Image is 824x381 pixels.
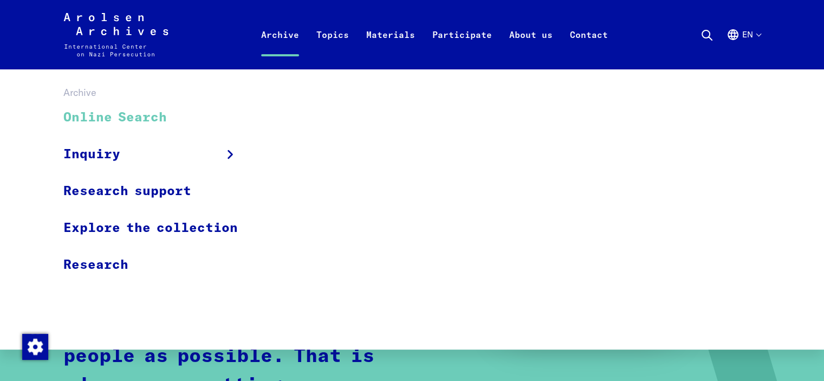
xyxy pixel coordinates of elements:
[63,145,120,164] span: Inquiry
[252,13,617,56] nav: Primary
[63,100,252,136] a: Online Search
[63,136,252,173] a: Inquiry
[63,247,252,283] a: Research
[22,334,48,360] img: Change consent
[22,333,48,359] div: Change consent
[252,26,308,69] a: Archive
[63,100,252,283] ul: Archive
[561,26,617,69] a: Contact
[308,26,358,69] a: Topics
[424,26,501,69] a: Participate
[63,173,252,210] a: Research support
[726,28,761,67] button: English, language selection
[358,26,424,69] a: Materials
[63,210,252,247] a: Explore the collection
[501,26,561,69] a: About us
